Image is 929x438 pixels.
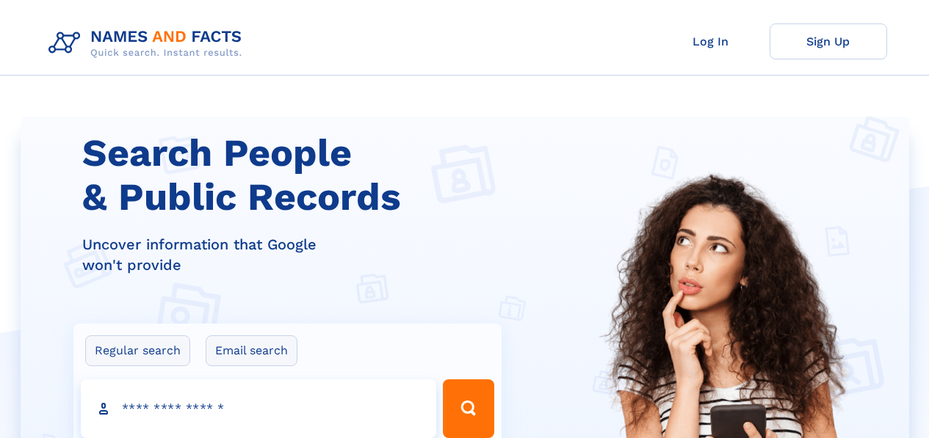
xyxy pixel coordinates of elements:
[82,234,511,275] div: Uncover information that Google won't provide
[770,23,887,59] a: Sign Up
[206,335,297,366] label: Email search
[443,379,494,438] button: Search Button
[85,335,190,366] label: Regular search
[43,23,254,63] img: Logo Names and Facts
[81,379,436,438] input: search input
[652,23,770,59] a: Log In
[82,131,511,219] h1: Search People & Public Records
